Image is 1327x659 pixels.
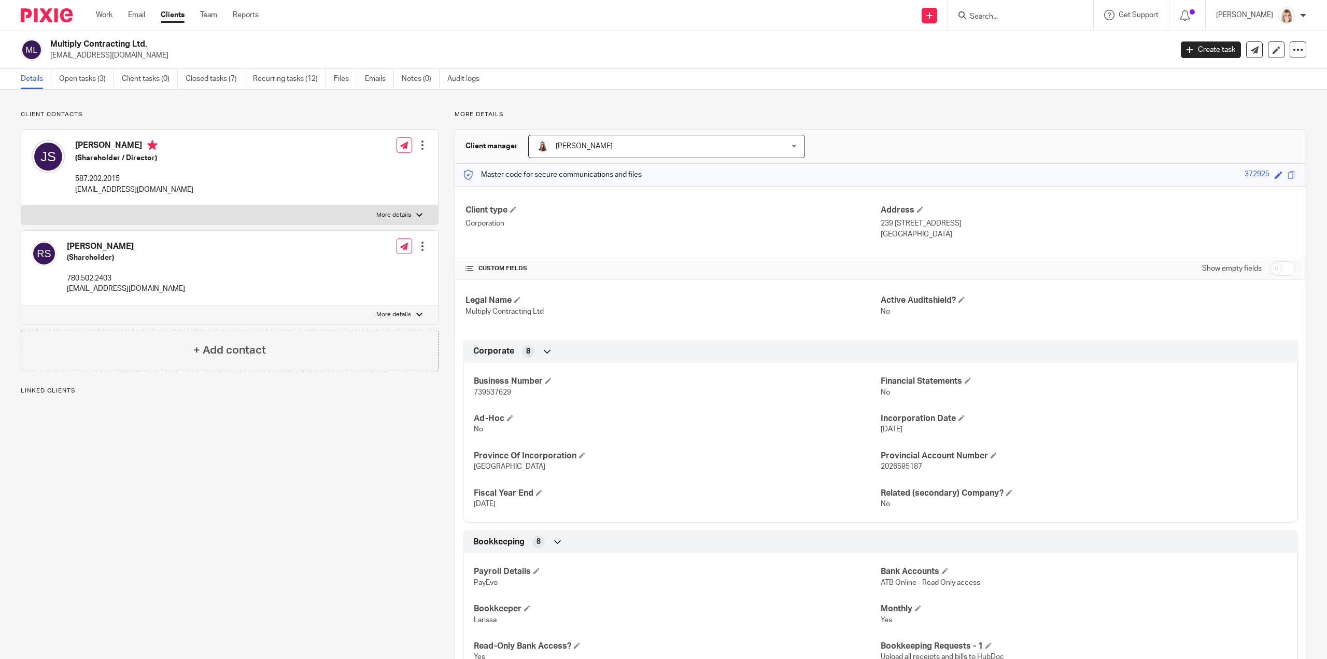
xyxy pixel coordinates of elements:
[969,12,1062,22] input: Search
[1216,10,1273,20] p: [PERSON_NAME]
[21,110,439,119] p: Client contacts
[75,140,193,153] h4: [PERSON_NAME]
[186,69,245,89] a: Closed tasks (7)
[465,218,880,229] p: Corporation
[447,69,487,89] a: Audit logs
[881,604,1287,614] h4: Monthly
[376,311,411,319] p: More details
[881,389,890,396] span: No
[200,10,217,20] a: Team
[455,110,1306,119] p: More details
[881,205,1295,216] h4: Address
[881,376,1287,387] h4: Financial Statements
[474,488,880,499] h4: Fiscal Year End
[881,579,980,586] span: ATB Online - Read Only access
[122,69,178,89] a: Client tasks (0)
[21,387,439,395] p: Linked clients
[465,205,880,216] h4: Client type
[881,616,892,624] span: Yes
[233,10,259,20] a: Reports
[465,141,518,151] h3: Client manager
[1278,7,1295,24] img: Tayler%20Headshot%20Compressed%20Resized%202.jpg
[463,170,642,180] p: Master code for secure communications and files
[32,140,65,173] img: svg%3E
[1119,11,1159,19] span: Get Support
[526,346,530,357] span: 8
[67,273,185,284] p: 780.502.2403
[128,10,145,20] a: Email
[59,69,114,89] a: Open tasks (3)
[474,579,498,586] span: PayEvo
[881,413,1287,424] h4: Incorporation Date
[474,616,497,624] span: Larissa
[253,69,326,89] a: Recurring tasks (12)
[537,140,549,152] img: Larissa-headshot-cropped.jpg
[147,140,158,150] i: Primary
[473,537,525,548] span: Bookkeeping
[474,413,880,424] h4: Ad-Hoc
[75,185,193,195] p: [EMAIL_ADDRESS][DOMAIN_NAME]
[881,463,922,470] span: 2026595187
[75,153,193,163] h5: (Shareholder / Director)
[465,308,544,315] span: Multiply Contracting Ltd
[32,241,57,266] img: svg%3E
[881,641,1287,652] h4: Bookkeeping Requests - 1
[67,284,185,294] p: [EMAIL_ADDRESS][DOMAIN_NAME]
[376,211,411,219] p: More details
[473,346,514,357] span: Corporate
[67,253,185,263] h5: (Shareholder)
[465,264,880,273] h4: CUSTOM FIELDS
[474,426,483,433] span: No
[474,604,880,614] h4: Bookkeeper
[465,295,880,306] h4: Legal Name
[474,500,496,508] span: [DATE]
[193,342,266,358] h4: + Add contact
[881,566,1287,577] h4: Bank Accounts
[474,451,880,461] h4: Province Of Incorporation
[537,537,541,547] span: 8
[474,389,511,396] span: 739537629
[881,451,1287,461] h4: Provincial Account Number
[1202,263,1262,274] label: Show empty fields
[474,566,880,577] h4: Payroll Details
[881,488,1287,499] h4: Related (secondary) Company?
[881,308,890,315] span: No
[334,69,357,89] a: Files
[21,69,51,89] a: Details
[1245,169,1269,181] div: 372925
[881,218,1295,229] p: 239 [STREET_ADDRESS]
[556,143,613,150] span: [PERSON_NAME]
[50,50,1165,61] p: [EMAIL_ADDRESS][DOMAIN_NAME]
[474,641,880,652] h4: Read-Only Bank Access?
[881,295,1295,306] h4: Active Auditshield?
[161,10,185,20] a: Clients
[474,463,545,470] span: [GEOGRAPHIC_DATA]
[881,229,1295,240] p: [GEOGRAPHIC_DATA]
[881,500,890,508] span: No
[96,10,112,20] a: Work
[365,69,394,89] a: Emails
[50,39,942,50] h2: Multiply Contracting Ltd.
[67,241,185,252] h4: [PERSON_NAME]
[474,376,880,387] h4: Business Number
[21,39,43,61] img: svg%3E
[21,8,73,22] img: Pixie
[1181,41,1241,58] a: Create task
[881,426,902,433] span: [DATE]
[75,174,193,184] p: 587.202.2015
[402,69,440,89] a: Notes (0)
